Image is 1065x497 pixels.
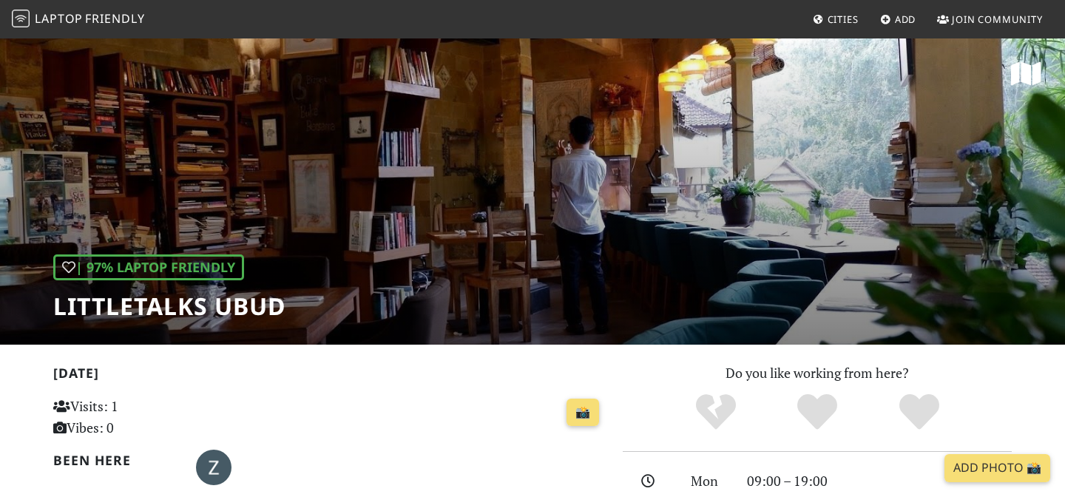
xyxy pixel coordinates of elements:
[665,392,767,433] div: No
[53,254,244,280] div: | 97% Laptop Friendly
[53,292,285,320] h1: Littletalks Ubud
[196,457,231,475] span: Ziko Mrg
[874,6,922,33] a: Add
[35,10,83,27] span: Laptop
[931,6,1049,33] a: Join Community
[53,396,226,439] p: Visits: 1 Vibes: 0
[623,362,1012,384] p: Do you like working from here?
[12,10,30,27] img: LaptopFriendly
[828,13,859,26] span: Cities
[53,453,178,468] h2: Been here
[807,6,865,33] a: Cities
[196,450,231,485] img: 5619-ziko.jpg
[738,470,1021,492] div: 09:00 – 19:00
[53,365,605,387] h2: [DATE]
[682,470,738,492] div: Mon
[944,454,1050,482] a: Add Photo 📸
[85,10,144,27] span: Friendly
[766,392,868,433] div: Yes
[952,13,1043,26] span: Join Community
[567,399,599,427] a: 📸
[12,7,145,33] a: LaptopFriendly LaptopFriendly
[895,13,916,26] span: Add
[868,392,970,433] div: Definitely!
